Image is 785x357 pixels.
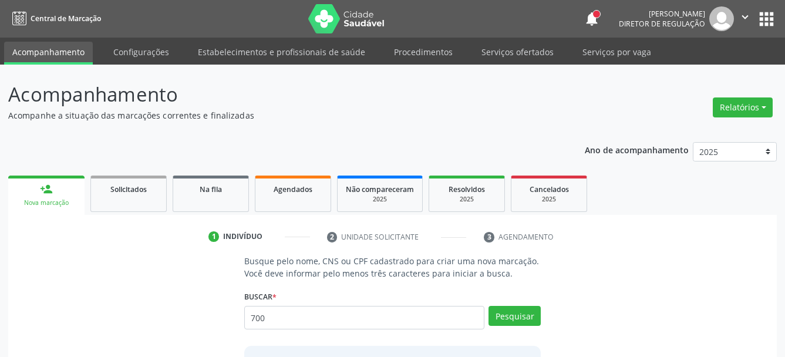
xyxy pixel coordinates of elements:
span: Cancelados [530,184,569,194]
div: [PERSON_NAME] [619,9,705,19]
span: Diretor de regulação [619,19,705,29]
img: img [709,6,734,31]
div: 2025 [346,195,414,204]
button: apps [756,9,777,29]
p: Ano de acompanhamento [585,142,689,157]
a: Procedimentos [386,42,461,62]
div: 1 [208,231,219,242]
button: Pesquisar [488,306,541,326]
span: Na fila [200,184,222,194]
a: Serviços ofertados [473,42,562,62]
a: Central de Marcação [8,9,101,28]
div: person_add [40,183,53,196]
div: 2025 [437,195,496,204]
span: Agendados [274,184,312,194]
i:  [739,11,752,23]
span: Não compareceram [346,184,414,194]
label: Buscar [244,288,277,306]
button: notifications [584,11,600,27]
input: Busque por nome, CNS ou CPF [244,306,485,329]
span: Solicitados [110,184,147,194]
button:  [734,6,756,31]
button: Relatórios [713,97,773,117]
div: Indivíduo [223,231,262,242]
a: Serviços por vaga [574,42,659,62]
div: 2025 [520,195,578,204]
p: Acompanhamento [8,80,546,109]
a: Estabelecimentos e profissionais de saúde [190,42,373,62]
p: Acompanhe a situação das marcações correntes e finalizadas [8,109,546,122]
span: Resolvidos [449,184,485,194]
span: Central de Marcação [31,14,101,23]
a: Configurações [105,42,177,62]
div: Nova marcação [16,198,76,207]
a: Acompanhamento [4,42,93,65]
p: Busque pelo nome, CNS ou CPF cadastrado para criar uma nova marcação. Você deve informar pelo men... [244,255,541,279]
